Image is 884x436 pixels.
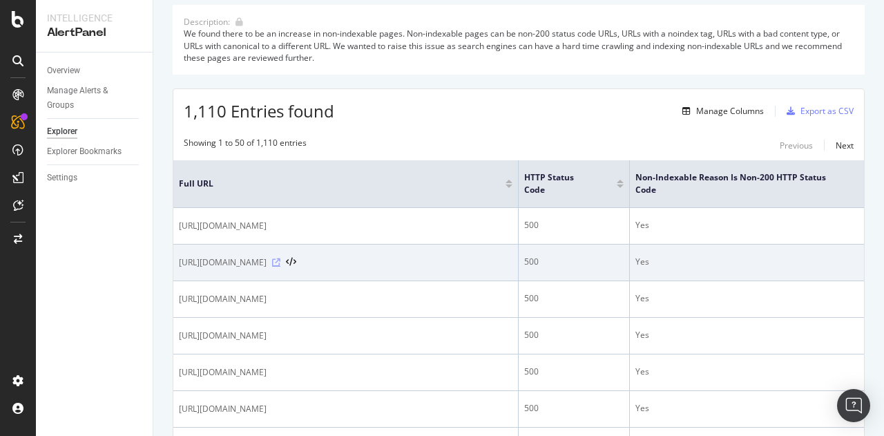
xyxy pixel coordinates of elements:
div: Description: [184,16,230,28]
div: Yes [635,329,875,341]
div: Overview [47,64,80,78]
div: Open Intercom Messenger [837,389,870,422]
div: 500 [524,329,624,341]
span: [URL][DOMAIN_NAME] [179,292,267,306]
a: Explorer [47,124,143,139]
div: 500 [524,256,624,268]
span: [URL][DOMAIN_NAME] [179,219,267,233]
button: Next [836,137,854,153]
div: 500 [524,402,624,415]
span: [URL][DOMAIN_NAME] [179,256,267,269]
button: Previous [780,137,813,153]
a: Manage Alerts & Groups [47,84,143,113]
div: Yes [635,292,875,305]
div: Export as CSV [800,105,854,117]
span: [URL][DOMAIN_NAME] [179,329,267,343]
div: We found there to be an increase in non-indexable pages. Non-indexable pages can be non-200 statu... [184,28,854,63]
button: Export as CSV [781,100,854,122]
div: Manage Alerts & Groups [47,84,130,113]
button: Manage Columns [677,103,764,120]
span: 1,110 Entries found [184,99,334,122]
div: Previous [780,140,813,151]
span: Full URL [179,178,485,190]
a: Settings [47,171,143,185]
div: AlertPanel [47,25,142,41]
div: Explorer Bookmarks [47,144,122,159]
a: Visit Online Page [272,258,280,267]
div: Yes [635,256,875,268]
div: Showing 1 to 50 of 1,110 entries [184,137,307,153]
a: Overview [47,64,143,78]
span: [URL][DOMAIN_NAME] [179,366,267,379]
div: 500 [524,366,624,378]
span: Non-Indexable Reason is Non-200 HTTP Status Code [635,171,847,196]
div: Yes [635,219,875,231]
div: Explorer [47,124,77,139]
div: 500 [524,219,624,231]
div: Manage Columns [696,105,764,117]
div: Next [836,140,854,151]
div: Yes [635,366,875,378]
a: Explorer Bookmarks [47,144,143,159]
div: Settings [47,171,77,185]
div: 500 [524,292,624,305]
span: HTTP Status Code [524,171,596,196]
div: Yes [635,402,875,415]
span: [URL][DOMAIN_NAME] [179,402,267,416]
button: View HTML Source [286,258,296,267]
div: Intelligence [47,11,142,25]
